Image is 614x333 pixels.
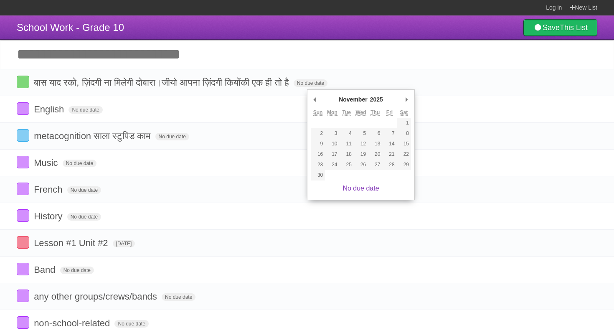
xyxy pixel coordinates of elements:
[403,93,411,106] button: Next Month
[342,109,350,116] abbr: Tuesday
[60,267,94,274] span: No due date
[340,160,354,170] button: 25
[34,211,64,221] span: History
[69,106,102,114] span: No due date
[34,104,66,114] span: English
[34,158,60,168] span: Music
[340,128,354,139] button: 4
[560,23,588,32] b: This List
[17,156,29,168] label: Done
[17,316,29,329] label: Done
[340,149,354,160] button: 18
[17,129,29,142] label: Done
[17,263,29,275] label: Done
[369,93,384,106] div: 2025
[311,160,325,170] button: 23
[17,22,124,33] span: School Work - Grade 10
[294,79,327,87] span: No due date
[354,160,368,170] button: 26
[355,109,366,116] abbr: Wednesday
[17,209,29,222] label: Done
[67,186,101,194] span: No due date
[397,139,411,149] button: 15
[397,118,411,128] button: 1
[325,149,339,160] button: 17
[397,160,411,170] button: 29
[155,133,189,140] span: No due date
[382,160,396,170] button: 28
[340,139,354,149] button: 11
[311,139,325,149] button: 9
[400,109,408,116] abbr: Saturday
[34,77,291,88] span: बास याद रको, ज़िंदगी ना मिलेगी दोबारा।जीयो आपना ज़िंदगी कियोंकी एक ही तो है
[343,185,379,192] a: No due date
[523,19,597,36] a: SaveThis List
[354,139,368,149] button: 12
[162,293,195,301] span: No due date
[67,213,101,221] span: No due date
[325,128,339,139] button: 3
[17,236,29,249] label: Done
[17,290,29,302] label: Done
[397,149,411,160] button: 22
[34,291,159,302] span: any other groups/crews/bands
[311,149,325,160] button: 16
[325,160,339,170] button: 24
[386,109,393,116] abbr: Friday
[313,109,323,116] abbr: Sunday
[311,170,325,180] button: 30
[114,320,148,328] span: No due date
[382,149,396,160] button: 21
[113,240,135,247] span: [DATE]
[370,109,380,116] abbr: Thursday
[311,93,319,106] button: Previous Month
[17,76,29,88] label: Done
[337,93,368,106] div: November
[34,238,110,248] span: Lesson #1 Unit #2
[368,128,382,139] button: 6
[17,102,29,115] label: Done
[34,318,112,328] span: non-school-related
[368,139,382,149] button: 13
[325,139,339,149] button: 10
[382,139,396,149] button: 14
[382,128,396,139] button: 7
[368,149,382,160] button: 20
[354,149,368,160] button: 19
[34,264,57,275] span: Band
[368,160,382,170] button: 27
[17,183,29,195] label: Done
[311,128,325,139] button: 2
[327,109,337,116] abbr: Monday
[397,128,411,139] button: 8
[354,128,368,139] button: 5
[34,131,152,141] span: metacognition साला स्टुपिड काम
[63,160,96,167] span: No due date
[34,184,64,195] span: French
